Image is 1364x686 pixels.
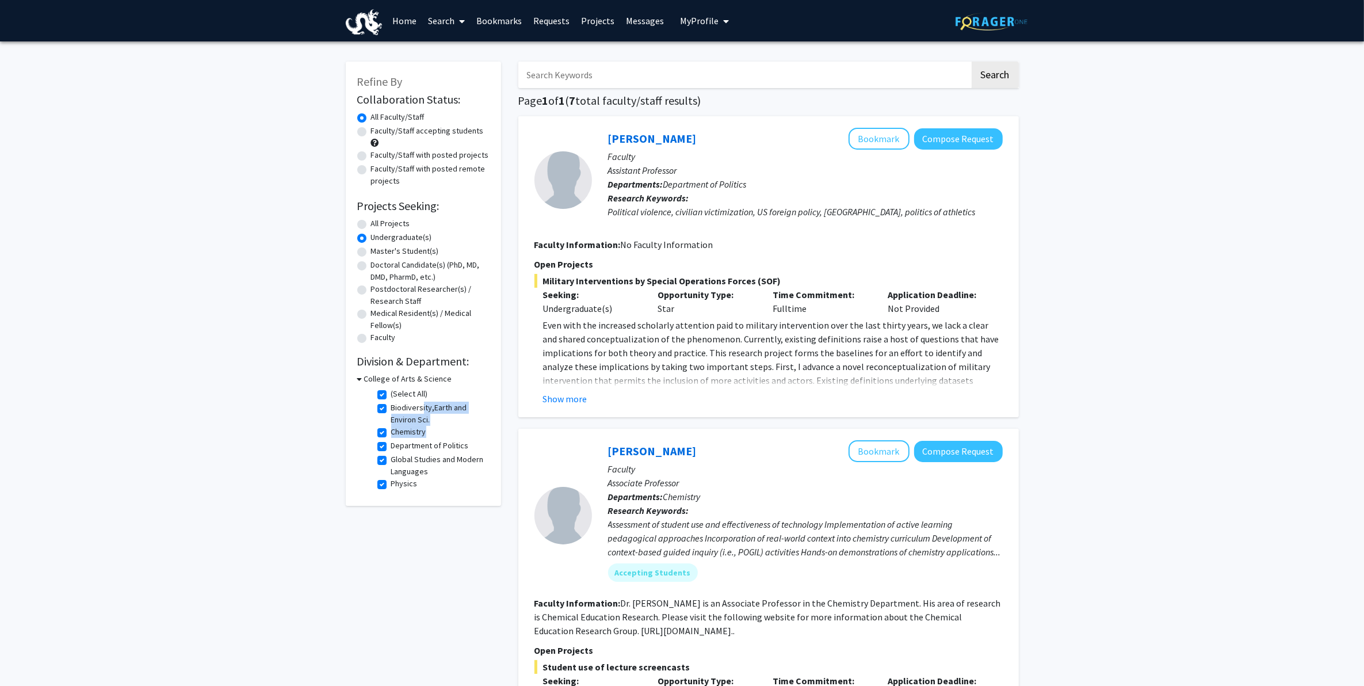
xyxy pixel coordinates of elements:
[518,94,1019,108] h1: Page of ( total faculty/staff results)
[534,274,1003,288] span: Military Interventions by Special Operations Forces (SOF)
[371,231,432,243] label: Undergraduate(s)
[879,288,994,315] div: Not Provided
[371,218,410,230] label: All Projects
[608,131,697,146] a: [PERSON_NAME]
[608,505,689,516] b: Research Keywords:
[608,444,697,458] a: [PERSON_NAME]
[914,128,1003,150] button: Compose Request to Meg Guliford
[608,517,1003,559] div: Assessment of student use and effectiveness of technology Implementation of active learning pedag...
[391,402,487,426] label: Biodiversity,Earth and Environ Sci.
[391,440,469,452] label: Department of Politics
[357,355,490,368] h2: Division & Department:
[914,441,1003,462] button: Compose Request to Daniel King
[764,288,879,315] div: Fulltime
[608,491,663,502] b: Departments:
[422,1,471,41] a: Search
[663,178,747,190] span: Department of Politics
[391,453,487,478] label: Global Studies and Modern Languages
[371,259,490,283] label: Doctoral Candidate(s) (PhD, MD, DMD, PharmD, etc.)
[680,15,719,26] span: My Profile
[559,93,566,108] span: 1
[972,62,1019,88] button: Search
[542,93,549,108] span: 1
[371,125,484,137] label: Faculty/Staff accepting students
[534,597,1001,637] fg-read-more: Dr. [PERSON_NAME] is an Associate Professor in the Chemistry Department. His area of research is ...
[371,283,490,307] label: Postdoctoral Researcher(s) / Research Staff
[471,1,528,41] a: Bookmarks
[371,149,489,161] label: Faculty/Staff with posted projects
[534,257,1003,271] p: Open Projects
[888,288,985,302] p: Application Deadline:
[371,331,396,344] label: Faculty
[956,13,1027,31] img: ForagerOne Logo
[534,239,621,250] b: Faculty Information:
[649,288,764,315] div: Star
[534,660,1003,674] span: Student use of lecture screencasts
[608,192,689,204] b: Research Keywords:
[391,426,426,438] label: Chemistry
[387,1,422,41] a: Home
[371,111,425,123] label: All Faculty/Staff
[357,93,490,106] h2: Collaboration Status:
[663,491,701,502] span: Chemistry
[849,128,910,150] button: Add Meg Guliford to Bookmarks
[608,150,1003,163] p: Faculty
[364,373,452,385] h3: College of Arts & Science
[621,239,713,250] span: No Faculty Information
[543,302,641,315] div: Undergraduate(s)
[528,1,575,41] a: Requests
[534,643,1003,657] p: Open Projects
[773,288,870,302] p: Time Commitment:
[371,163,490,187] label: Faculty/Staff with posted remote projects
[849,440,910,462] button: Add Daniel King to Bookmarks
[608,476,1003,490] p: Associate Professor
[608,563,698,582] mat-chip: Accepting Students
[608,178,663,190] b: Departments:
[608,205,1003,219] div: Political violence, civilian victimization, US foreign policy, [GEOGRAPHIC_DATA], politics of ath...
[658,288,755,302] p: Opportunity Type:
[357,199,490,213] h2: Projects Seeking:
[9,634,49,677] iframe: Chat
[391,478,418,490] label: Physics
[346,9,383,35] img: Drexel University Logo
[391,388,428,400] label: (Select All)
[534,597,621,609] b: Faculty Information:
[620,1,670,41] a: Messages
[543,319,999,414] span: Even with the increased scholarly attention paid to military intervention over the last thirty ye...
[371,307,490,331] label: Medical Resident(s) / Medical Fellow(s)
[518,62,970,88] input: Search Keywords
[543,288,641,302] p: Seeking:
[357,74,403,89] span: Refine By
[608,163,1003,177] p: Assistant Professor
[570,93,576,108] span: 7
[608,462,1003,476] p: Faculty
[543,392,587,406] button: Show more
[371,245,439,257] label: Master's Student(s)
[575,1,620,41] a: Projects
